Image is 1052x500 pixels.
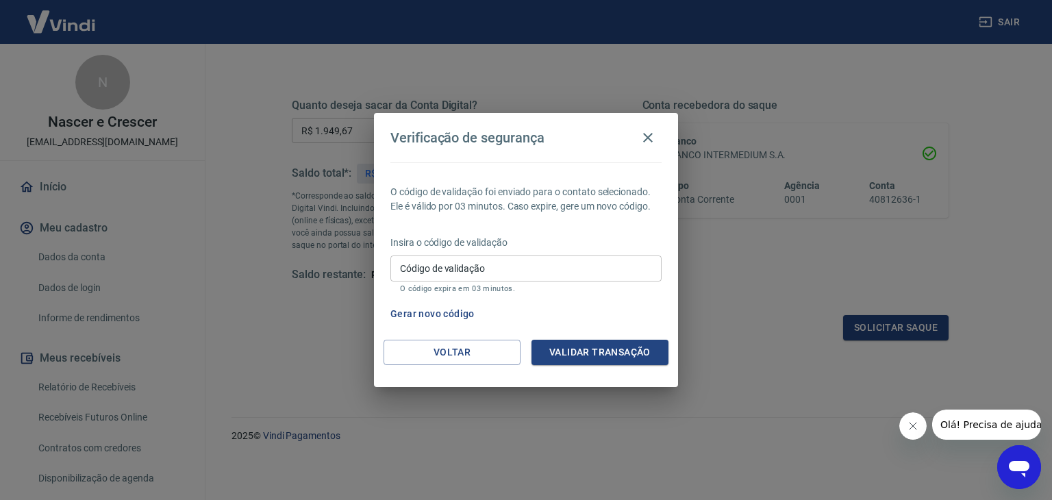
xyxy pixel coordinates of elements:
[400,284,652,293] p: O código expira em 03 minutos.
[384,340,521,365] button: Voltar
[899,412,927,440] iframe: Fechar mensagem
[390,236,662,250] p: Insira o código de validação
[531,340,668,365] button: Validar transação
[997,445,1041,489] iframe: Botão para abrir a janela de mensagens
[390,129,544,146] h4: Verificação de segurança
[932,410,1041,440] iframe: Mensagem da empresa
[390,185,662,214] p: O código de validação foi enviado para o contato selecionado. Ele é válido por 03 minutos. Caso e...
[8,10,115,21] span: Olá! Precisa de ajuda?
[385,301,480,327] button: Gerar novo código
